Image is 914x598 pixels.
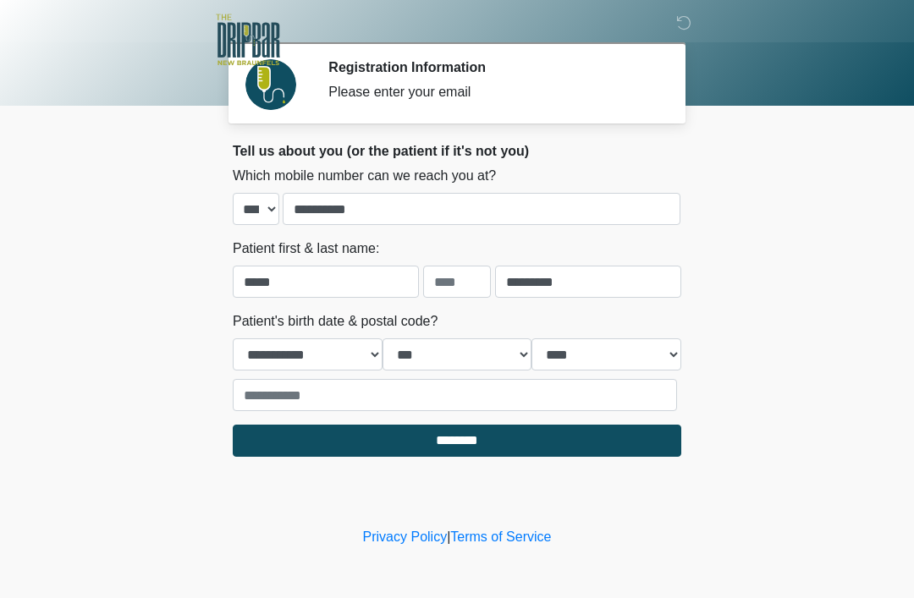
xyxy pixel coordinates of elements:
div: Please enter your email [328,82,656,102]
img: Agent Avatar [245,59,296,110]
label: Patient first & last name: [233,239,379,259]
a: Privacy Policy [363,529,448,544]
a: Terms of Service [450,529,551,544]
img: The DRIPBaR - New Braunfels Logo [216,13,280,68]
a: | [447,529,450,544]
label: Patient's birth date & postal code? [233,311,438,332]
label: Which mobile number can we reach you at? [233,166,496,186]
h2: Tell us about you (or the patient if it's not you) [233,143,681,159]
